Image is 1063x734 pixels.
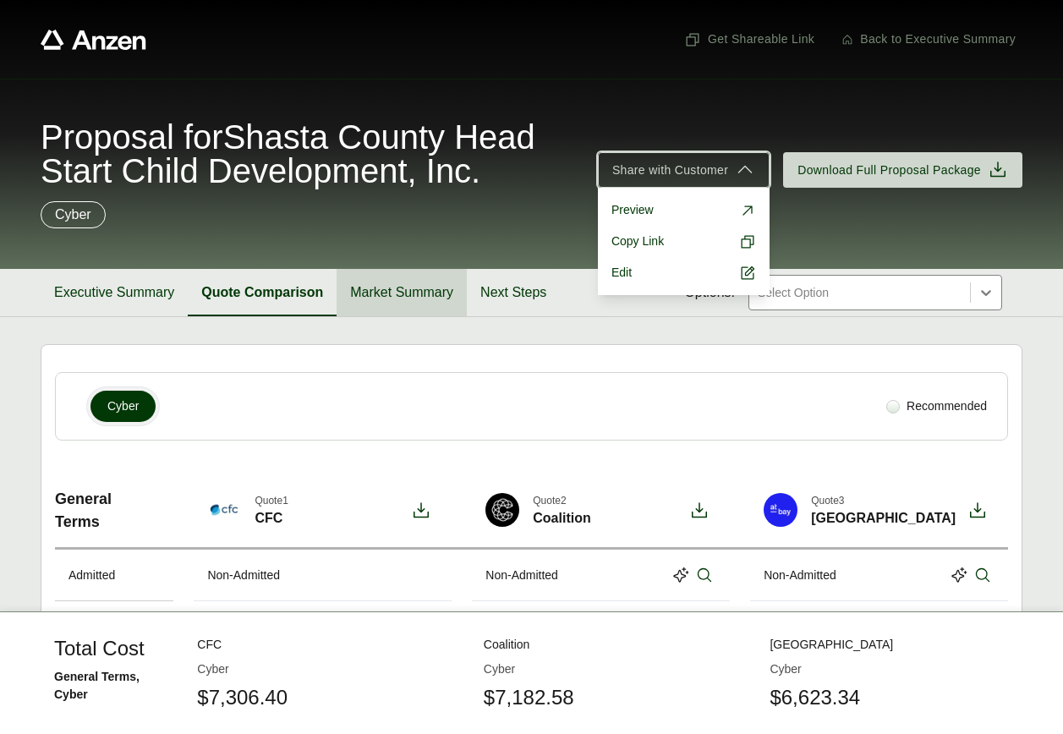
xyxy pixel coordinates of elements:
[879,391,994,422] div: Recommended
[533,493,590,508] span: Quote 2
[612,162,728,179] span: Share with Customer
[188,269,337,316] button: Quote Comparison
[55,474,173,547] div: General Terms
[41,269,188,316] button: Executive Summary
[90,391,156,422] button: Cyber
[255,508,288,529] span: CFC
[207,567,280,584] div: Non-Admitted
[835,24,1022,55] button: Back to Executive Summary
[41,120,578,188] span: Proposal for Shasta County Head Start Child Development, Inc.
[207,493,241,527] img: CFC-Logo
[207,693,235,711] div: None
[41,30,146,50] a: Anzen website
[764,567,836,584] div: Non-Admitted
[682,493,716,529] button: Download option
[860,30,1016,48] span: Back to Executive Summary
[404,493,438,529] button: Download option
[68,567,115,584] p: Admitted
[485,693,545,711] div: $1,000,000
[68,618,121,636] p: Total Cost
[255,493,288,508] span: Quote 1
[783,152,1022,188] button: Download Full Proposal Package
[677,24,821,55] button: Get Shareable Link
[605,257,763,288] a: Edit
[337,269,467,316] button: Market Summary
[961,493,995,529] button: Download option
[611,264,632,282] span: Edit
[611,201,654,219] span: Preview
[485,567,558,584] div: Non-Admitted
[485,493,519,527] img: Coalition-Logo
[467,269,560,316] button: Next Steps
[55,205,91,225] p: Cyber
[797,162,981,179] span: Download Full Proposal Package
[107,397,139,415] span: Cyber
[684,30,814,48] span: Get Shareable Link
[485,618,538,636] div: $7,182.58
[533,508,590,529] span: Coalition
[811,508,956,529] span: [GEOGRAPHIC_DATA]
[611,233,664,250] span: Copy Link
[764,618,816,636] div: $6,623.34
[207,618,254,636] div: $7,306.4
[598,152,770,188] button: Share with Customer
[764,493,797,527] img: At-Bay-Logo
[811,493,956,508] span: Quote 3
[605,194,763,226] a: Preview
[605,226,763,257] button: Copy Link
[764,693,823,711] div: $1,000,000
